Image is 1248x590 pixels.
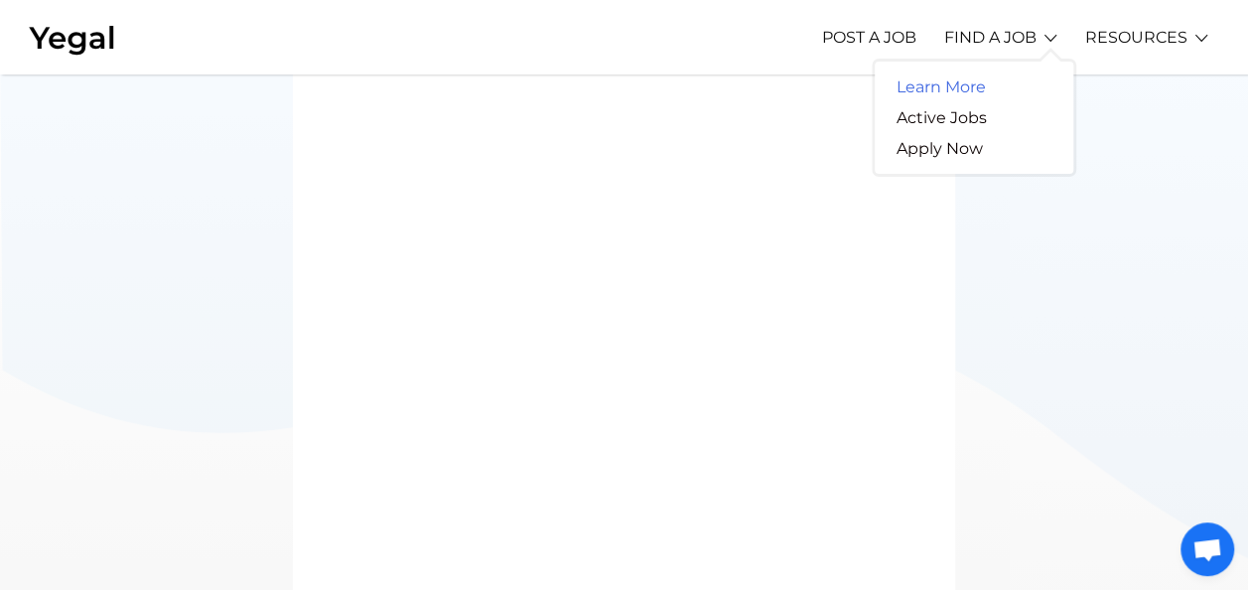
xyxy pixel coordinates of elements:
[1180,522,1234,576] div: Open chat
[875,102,1009,133] a: Active Jobs
[875,133,1005,164] a: Apply Now
[944,10,1037,65] a: FIND A JOB
[1085,10,1187,65] a: RESOURCES
[822,10,916,65] a: POST A JOB
[875,72,1008,102] a: Learn More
